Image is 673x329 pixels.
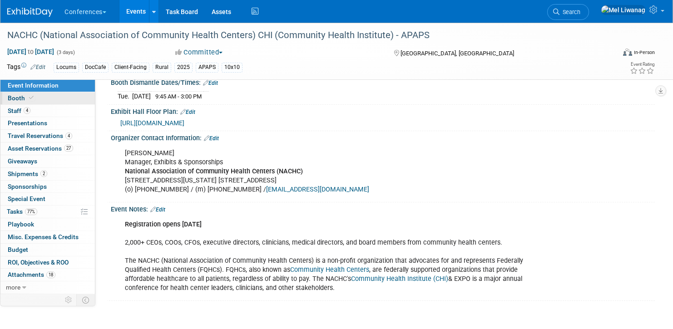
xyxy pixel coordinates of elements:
span: 2 [40,170,47,177]
img: Format-Inperson.png [623,49,632,56]
a: Special Event [0,193,95,205]
span: Special Event [8,195,45,202]
span: ROI, Objectives & ROO [8,259,69,266]
a: Edit [204,135,219,142]
a: Staff4 [0,105,95,117]
span: 18 [46,271,55,278]
a: more [0,281,95,294]
a: Budget [0,244,95,256]
td: [DATE] [132,92,151,101]
span: Search [559,9,580,15]
span: 9:45 AM - 3:00 PM [155,93,202,100]
span: 27 [64,145,73,152]
a: Booth [0,92,95,104]
a: Giveaways [0,155,95,167]
span: 4 [24,107,30,114]
a: Community Health Centers [290,266,369,274]
a: [EMAIL_ADDRESS][DOMAIN_NAME] [266,186,369,193]
div: Event Notes: [111,202,655,214]
a: Community Health Institute (CHI) [351,275,448,283]
div: 10x10 [222,63,242,72]
a: Asset Reservations27 [0,142,95,155]
div: Event Rating [630,62,654,67]
div: 2025 [174,63,193,72]
span: to [26,48,35,55]
span: 77% [25,208,37,215]
a: ROI, Objectives & ROO [0,256,95,269]
div: In-Person [633,49,655,56]
a: Shipments2 [0,168,95,180]
span: (3 days) [56,49,75,55]
span: Booth [8,94,35,102]
span: [GEOGRAPHIC_DATA], [GEOGRAPHIC_DATA] [401,50,514,57]
div: Organizer Contact Information: [111,131,655,143]
td: Tue. [118,92,132,101]
td: Personalize Event Tab Strip [61,294,77,306]
img: Mel Liwanag [601,5,646,15]
a: Event Information [0,79,95,92]
span: Presentations [8,119,47,127]
div: Exhibit Hall Floor Plan: [111,105,655,117]
b: Registration opens [DATE] [125,221,202,228]
div: Client-Facing [112,63,149,72]
td: Toggle Event Tabs [77,294,95,306]
a: Search [547,4,589,20]
a: Misc. Expenses & Credits [0,231,95,243]
div: DocCafe [82,63,109,72]
div: NACHC (National Association of Community Health Centers) CHI (Community Health Institute) - APAPS [4,27,600,44]
div: 2,000+ CEOs, COOs, CFOs, executive directors, clinicians, medical directors, and board members fr... [119,216,550,298]
div: Booth Dismantle Dates/Times: [111,76,655,88]
span: Sponsorships [8,183,47,190]
span: Misc. Expenses & Credits [8,233,79,241]
a: Edit [203,80,218,86]
a: Presentations [0,117,95,129]
a: Playbook [0,218,95,231]
a: Tasks77% [0,206,95,218]
span: Shipments [8,170,47,177]
span: [DATE] [DATE] [7,48,54,56]
a: Edit [30,64,45,70]
span: Playbook [8,221,34,228]
span: Travel Reservations [8,132,72,139]
div: Event Format [558,47,655,61]
span: Attachments [8,271,55,278]
div: Locums [54,63,79,72]
span: Event Information [8,82,59,89]
span: more [6,284,20,291]
a: [URL][DOMAIN_NAME] [120,119,184,127]
span: 4 [65,133,72,139]
span: Staff [8,107,30,114]
button: Committed [172,48,226,57]
td: Tags [7,62,45,73]
img: ExhibitDay [7,8,53,17]
a: Edit [150,206,165,213]
div: Rural [153,63,171,72]
div: APAPS [196,63,218,72]
a: Attachments18 [0,269,95,281]
a: Sponsorships [0,181,95,193]
b: National Association of Community Health Centers (NACHC) [125,167,303,175]
i: Booth reservation complete [29,95,34,100]
a: Travel Reservations4 [0,130,95,142]
div: [PERSON_NAME] Manager, Exhibits & Sponsorships [STREET_ADDRESS][US_STATE] [STREET_ADDRESS] (o) [P... [119,144,550,199]
span: Budget [8,246,28,253]
span: Tasks [7,208,37,215]
span: Asset Reservations [8,145,73,152]
a: Edit [180,109,195,115]
span: Giveaways [8,157,37,165]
